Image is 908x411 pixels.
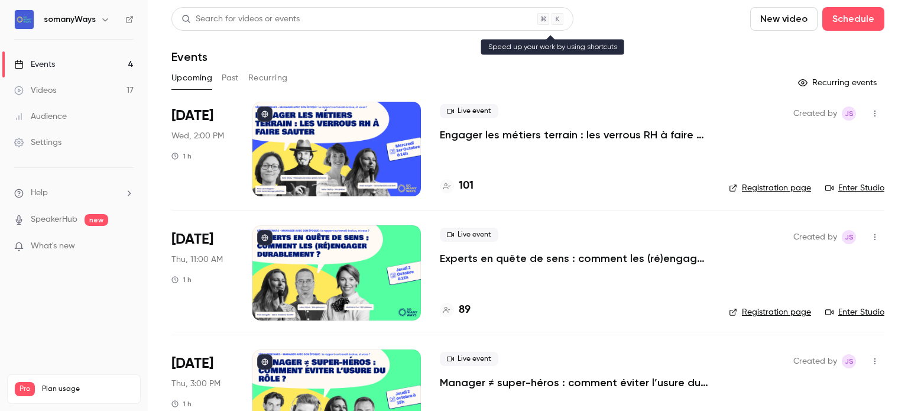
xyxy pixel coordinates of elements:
[31,240,75,253] span: What's new
[729,306,811,318] a: Registration page
[842,230,856,244] span: Julia Sueur
[14,111,67,122] div: Audience
[459,178,474,194] h4: 101
[15,382,35,396] span: Pro
[14,59,55,70] div: Events
[440,352,498,366] span: Live event
[171,275,192,284] div: 1 h
[222,69,239,88] button: Past
[171,69,212,88] button: Upcoming
[750,7,818,31] button: New video
[42,384,133,394] span: Plan usage
[845,354,854,368] span: JS
[85,214,108,226] span: new
[171,399,192,409] div: 1 h
[171,106,213,125] span: [DATE]
[171,230,213,249] span: [DATE]
[842,354,856,368] span: Julia Sueur
[822,7,884,31] button: Schedule
[440,302,471,318] a: 89
[31,213,77,226] a: SpeakerHub
[31,187,48,199] span: Help
[842,106,856,121] span: Julia Sueur
[793,230,837,244] span: Created by
[440,128,710,142] a: Engager les métiers terrain : les verrous RH à faire sauter
[845,230,854,244] span: JS
[171,151,192,161] div: 1 h
[248,69,288,88] button: Recurring
[14,137,61,148] div: Settings
[171,50,207,64] h1: Events
[440,376,710,390] a: Manager ≠ super-héros : comment éviter l’usure du rôle ?
[14,187,134,199] li: help-dropdown-opener
[825,306,884,318] a: Enter Studio
[793,73,884,92] button: Recurring events
[171,225,234,320] div: Oct 2 Thu, 11:00 AM (Europe/Paris)
[44,14,96,25] h6: somanyWays
[825,182,884,194] a: Enter Studio
[793,354,837,368] span: Created by
[729,182,811,194] a: Registration page
[440,104,498,118] span: Live event
[440,228,498,242] span: Live event
[171,102,234,196] div: Oct 1 Wed, 2:00 PM (Europe/Paris)
[14,85,56,96] div: Videos
[171,354,213,373] span: [DATE]
[440,178,474,194] a: 101
[459,302,471,318] h4: 89
[171,254,223,266] span: Thu, 11:00 AM
[440,251,710,266] a: Experts en quête de sens : comment les (ré)engager durablement ?
[845,106,854,121] span: JS
[793,106,837,121] span: Created by
[171,130,224,142] span: Wed, 2:00 PM
[15,10,34,29] img: somanyWays
[181,13,300,25] div: Search for videos or events
[171,378,220,390] span: Thu, 3:00 PM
